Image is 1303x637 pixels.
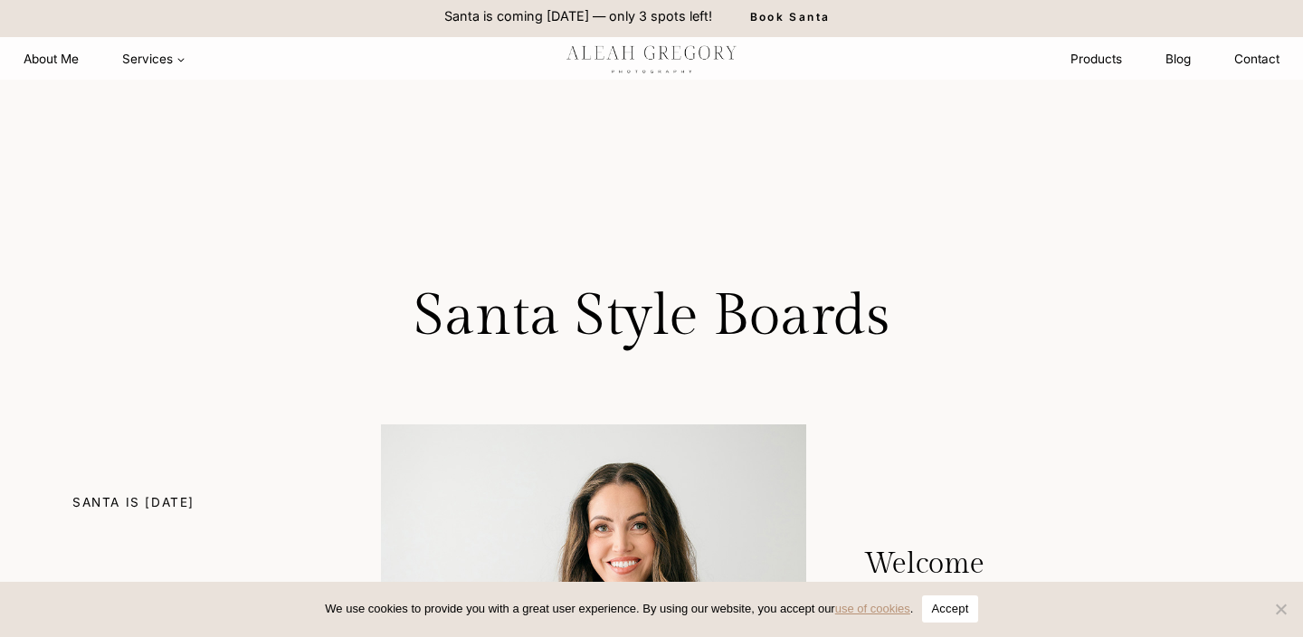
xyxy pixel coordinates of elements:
h2: SANTA IS [DATE] [72,497,323,509]
span: We use cookies to provide you with a great user experience. By using our website, you accept our . [325,600,913,618]
nav: Primary [2,43,207,76]
img: aleah gregory logo [542,38,761,79]
p: Santa is coming [DATE] — only 3 spots left! [444,6,712,26]
h1: Santa Style Boards [72,282,1231,352]
a: Blog [1144,43,1213,76]
h2: Welcome [864,547,1231,581]
a: Services [100,43,207,76]
span: Services [122,50,185,68]
nav: Secondary [1049,43,1301,76]
span: No [1271,600,1289,618]
a: About Me [2,43,100,76]
a: Products [1049,43,1144,76]
a: use of cookies [835,602,910,615]
a: Contact [1213,43,1301,76]
button: Accept [922,595,977,623]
